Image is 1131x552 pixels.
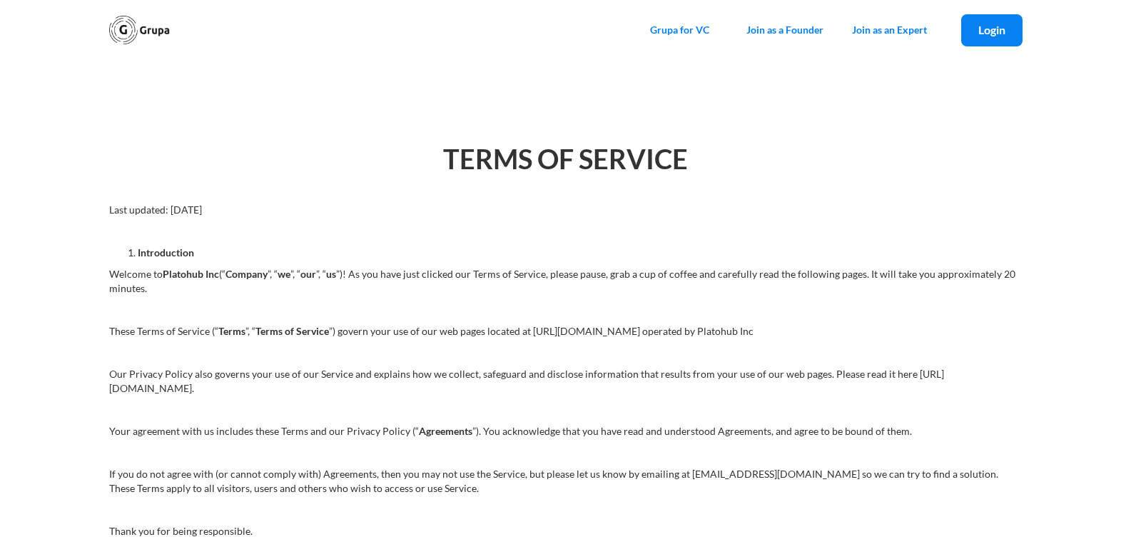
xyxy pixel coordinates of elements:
[218,325,245,337] strong: Terms
[109,324,1023,338] p: These Terms of Service (“ ”, “ ”) govern your use of our web pages located at [URL][DOMAIN_NAME] ...
[636,9,724,51] a: Grupa for VC
[109,367,1023,396] p: Our Privacy Policy also governs your use of our Service and explains how we collect, safeguard an...
[419,425,472,437] strong: Agreements
[255,325,329,337] strong: Terms of Service
[326,268,336,280] strong: us
[961,14,1023,46] a: Login
[138,246,194,259] strong: Introduction
[838,9,941,51] a: Join as an Expert
[300,268,316,280] strong: our
[278,268,290,280] strong: we
[109,467,1023,496] p: If you do not agree with (or cannot comply with) Agreements, then you may not use the Service, bu...
[109,424,1023,438] p: Your agreement with us includes these Terms and our Privacy Policy (“ ”). You acknowledge that yo...
[443,142,688,175] strong: TERMS OF SERVICE
[225,268,268,280] strong: Company
[109,16,171,44] a: home
[109,203,1023,217] p: Last updated: [DATE]
[163,268,219,280] strong: Platohub Inc
[109,267,1023,296] p: Welcome to (“ ”, “ ”, “ ”, “ ”)! As you have just clicked our Terms of Service, please pause, gra...
[732,9,838,51] a: Join as a Founder
[109,524,1023,538] p: Thank you for being responsible.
